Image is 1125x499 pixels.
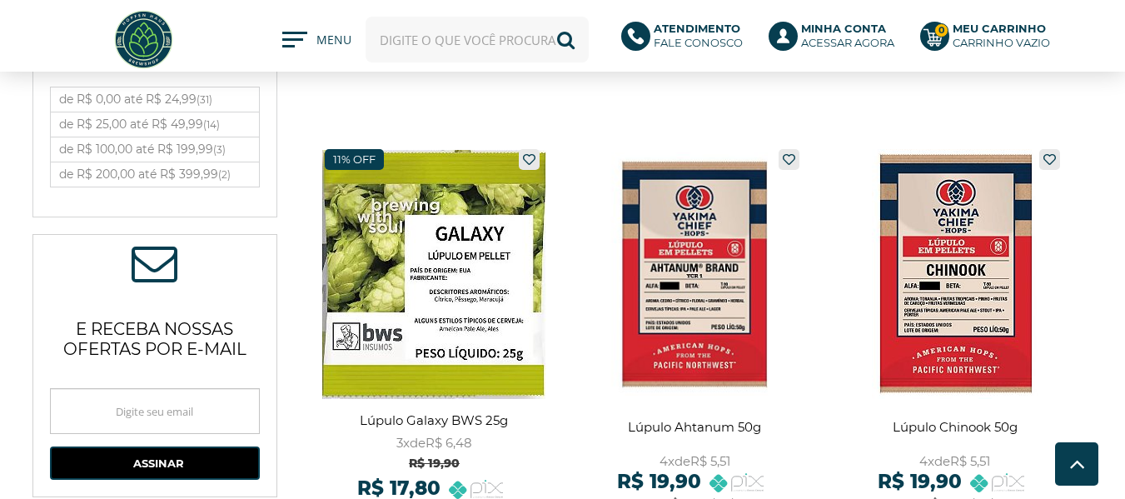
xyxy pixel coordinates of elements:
[50,298,260,372] p: e receba nossas ofertas por e-mail
[218,168,231,181] small: (2)
[51,87,259,112] label: de R$ 0,00 até R$ 24,99
[316,32,349,57] span: MENU
[621,22,752,58] a: AtendimentoFale conosco
[51,87,259,112] a: de R$ 0,00 até R$ 24,99(31)
[282,32,349,48] button: MENU
[50,388,260,434] input: Digite seu email
[112,8,175,71] img: Hopfen Haus BrewShop
[654,22,743,50] p: Fale conosco
[51,137,259,162] label: de R$ 100,00 até R$ 199,99
[953,22,1046,35] b: Meu Carrinho
[769,22,903,58] a: Minha ContaAcessar agora
[51,137,259,162] a: de R$ 100,00 até R$ 199,99(3)
[654,22,740,35] b: Atendimento
[51,112,259,137] label: de R$ 25,00 até R$ 49,99
[934,23,948,37] strong: 0
[197,93,212,106] small: (31)
[801,22,886,35] b: Minha Conta
[366,17,589,62] input: Digite o que você procura
[801,22,894,50] p: Acessar agora
[51,162,259,187] a: de R$ 200,00 até R$ 399,99(2)
[132,252,177,282] span: ASSINE NOSSA NEWSLETTER
[543,17,589,62] button: Buscar
[203,118,220,131] small: (14)
[50,447,260,480] button: Assinar
[51,162,259,187] label: de R$ 200,00 até R$ 399,99
[953,36,1050,50] div: Carrinho Vazio
[51,112,259,137] a: de R$ 25,00 até R$ 49,99(14)
[213,143,226,156] small: (3)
